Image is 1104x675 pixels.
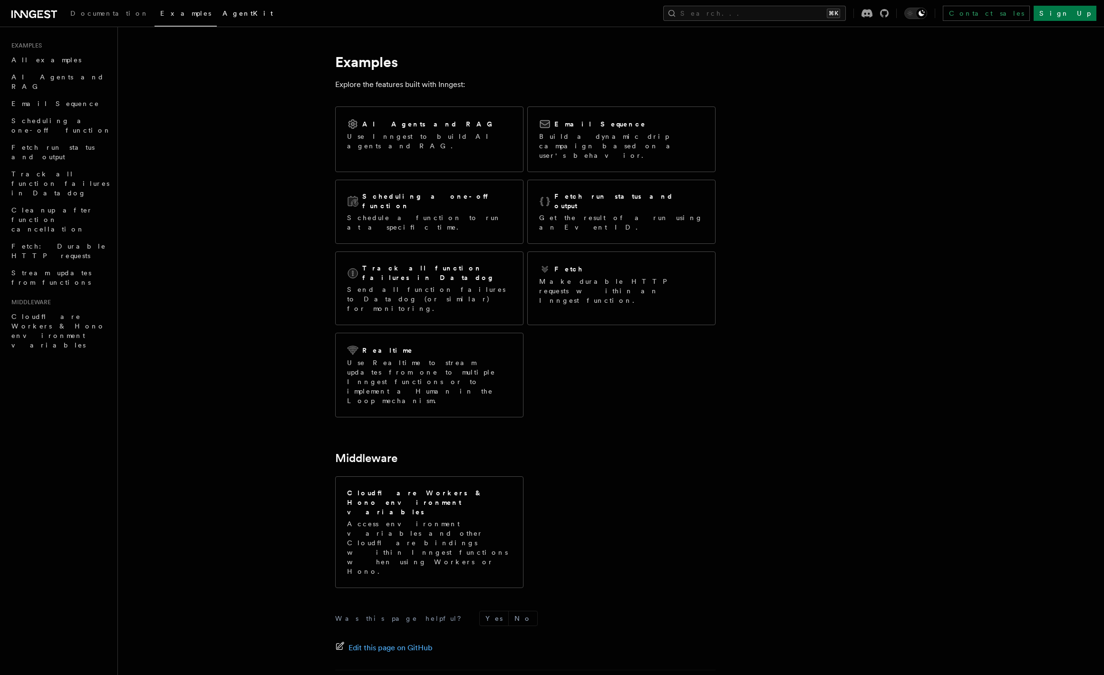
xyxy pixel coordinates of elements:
p: Build a dynamic drip campaign based on a user's behavior. [539,132,704,160]
a: Fetch: Durable HTTP requests [8,238,112,264]
span: Examples [160,10,211,17]
a: Email Sequence [8,95,112,112]
a: FetchMake durable HTTP requests within an Inngest function. [527,251,716,325]
h2: Fetch run status and output [554,192,704,211]
h2: Realtime [362,346,413,355]
p: Use Realtime to stream updates from one to multiple Inngest functions or to implement a Human in ... [347,358,512,405]
h2: Cloudflare Workers & Hono environment variables [347,488,512,517]
p: Was this page helpful? [335,614,468,623]
button: Toggle dark mode [904,8,927,19]
a: RealtimeUse Realtime to stream updates from one to multiple Inngest functions or to implement a H... [335,333,523,417]
span: Track all function failures in Datadog [11,170,109,197]
span: All examples [11,56,81,64]
a: Documentation [65,3,155,26]
p: Make durable HTTP requests within an Inngest function. [539,277,704,305]
kbd: ⌘K [827,9,840,18]
span: Examples [8,42,42,49]
span: Cloudflare Workers & Hono environment variables [11,313,105,349]
h2: Fetch [554,264,583,274]
span: AI Agents and RAG [11,73,104,90]
span: Cleanup after function cancellation [11,206,93,233]
a: Cloudflare Workers & Hono environment variables [8,308,112,354]
p: Explore the features built with Inngest: [335,78,716,91]
a: Scheduling a one-off function [8,112,112,139]
p: Use Inngest to build AI agents and RAG. [347,132,512,151]
a: Cleanup after function cancellation [8,202,112,238]
a: Fetch run status and output [8,139,112,165]
p: Get the result of a run using an Event ID. [539,213,704,232]
span: AgentKit [223,10,273,17]
a: AI Agents and RAGUse Inngest to build AI agents and RAG. [335,106,523,172]
a: Middleware [335,452,397,465]
p: Schedule a function to run at a specific time. [347,213,512,232]
a: AI Agents and RAG [8,68,112,95]
button: Search...⌘K [663,6,846,21]
a: Scheduling a one-off functionSchedule a function to run at a specific time. [335,180,523,244]
a: Examples [155,3,217,27]
h1: Examples [335,53,716,70]
h2: Track all function failures in Datadog [362,263,512,282]
span: Documentation [70,10,149,17]
button: Yes [480,611,508,626]
a: Track all function failures in Datadog [8,165,112,202]
h2: Email Sequence [554,119,646,129]
h2: AI Agents and RAG [362,119,497,129]
span: Middleware [8,299,51,306]
span: Stream updates from functions [11,269,91,286]
button: No [509,611,537,626]
a: All examples [8,51,112,68]
a: Email SequenceBuild a dynamic drip campaign based on a user's behavior. [527,106,716,172]
span: Email Sequence [11,100,99,107]
a: Track all function failures in DatadogSend all function failures to Datadog (or similar) for moni... [335,251,523,325]
a: Edit this page on GitHub [335,641,433,655]
p: Access environment variables and other Cloudflare bindings within Inngest functions when using Wo... [347,519,512,576]
span: Edit this page on GitHub [349,641,433,655]
span: Scheduling a one-off function [11,117,111,134]
span: Fetch run status and output [11,144,95,161]
a: Stream updates from functions [8,264,112,291]
a: Contact sales [943,6,1030,21]
a: Fetch run status and outputGet the result of a run using an Event ID. [527,180,716,244]
a: Sign Up [1034,6,1096,21]
a: Cloudflare Workers & Hono environment variablesAccess environment variables and other Cloudflare ... [335,476,523,588]
span: Fetch: Durable HTTP requests [11,242,106,260]
p: Send all function failures to Datadog (or similar) for monitoring. [347,285,512,313]
a: AgentKit [217,3,279,26]
h2: Scheduling a one-off function [362,192,512,211]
